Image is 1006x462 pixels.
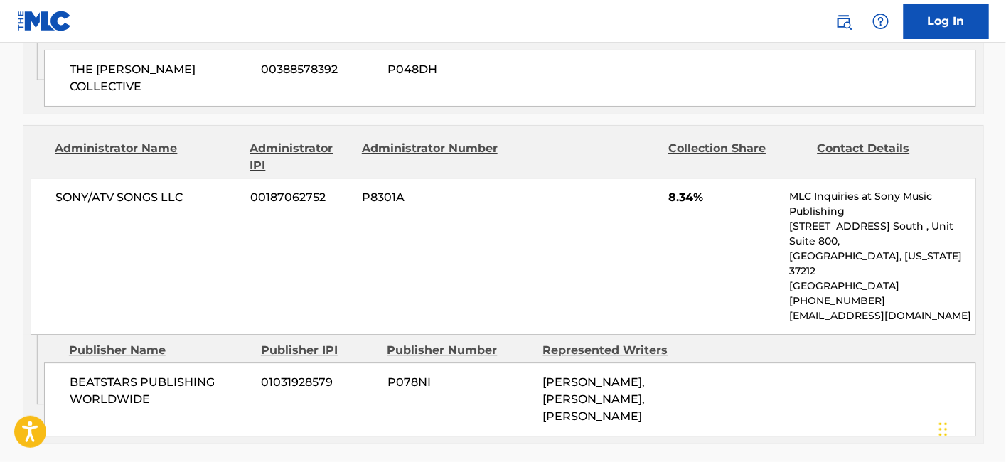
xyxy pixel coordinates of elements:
div: Publisher IPI [261,342,377,359]
a: Public Search [830,7,858,36]
span: P8301A [362,189,500,206]
span: 00388578392 [262,61,377,78]
div: Drag [939,408,948,451]
img: help [872,13,889,30]
p: MLC Inquiries at Sony Music Publishing [789,189,975,219]
span: P048DH [387,61,533,78]
p: [STREET_ADDRESS] South , Unit Suite 800, [789,219,975,249]
div: Contact Details [818,140,956,174]
a: Log In [904,4,989,39]
span: 00187062752 [250,189,351,206]
span: [PERSON_NAME], [PERSON_NAME], [PERSON_NAME] [543,375,646,423]
iframe: Chat Widget [935,394,1006,462]
p: [GEOGRAPHIC_DATA], [US_STATE] 37212 [789,249,975,279]
p: [PHONE_NUMBER] [789,294,975,308]
div: Administrator Name [55,140,240,174]
div: Administrator IPI [250,140,351,174]
img: search [835,13,852,30]
span: 8.34% [668,189,778,206]
img: MLC Logo [17,11,72,31]
span: BEATSTARS PUBLISHING WORLDWIDE [70,374,251,408]
p: [EMAIL_ADDRESS][DOMAIN_NAME] [789,308,975,323]
div: Collection Share [668,140,806,174]
div: Help [867,7,895,36]
span: SONY/ATV SONGS LLC [56,189,240,206]
div: Publisher Name [69,342,250,359]
div: Administrator Number [362,140,500,174]
div: Represented Writers [543,342,688,359]
span: 01031928579 [262,374,377,391]
div: Publisher Number [387,342,533,359]
span: THE [PERSON_NAME] COLLECTIVE [70,61,251,95]
p: [GEOGRAPHIC_DATA] [789,279,975,294]
span: P078NI [387,374,533,391]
